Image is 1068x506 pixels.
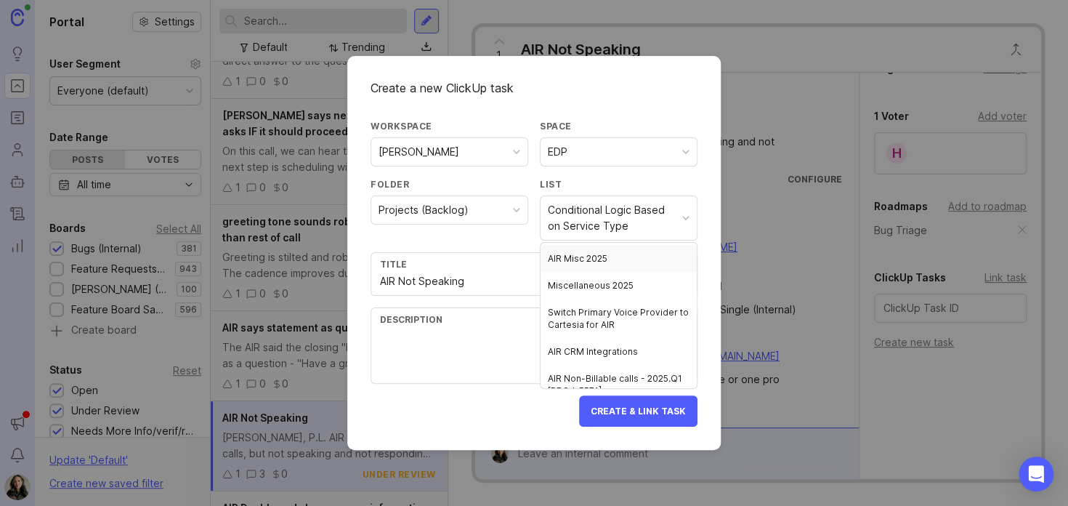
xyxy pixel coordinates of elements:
div: AIR CRM Integrations [541,338,697,365]
div: Folder [371,178,528,190]
div: EDP [548,144,567,160]
div: Open Intercom Messenger [1019,457,1053,491]
div: Conditional Logic Based on Service Type [548,202,676,234]
div: AIR Non-Billable calls - 2025.Q1 [PROJ-5571] [541,365,697,404]
div: Description [380,314,688,325]
div: Create a new ClickUp task [371,79,697,97]
div: Miscellaneous 2025 [541,272,697,299]
div: [PERSON_NAME] [379,144,459,160]
div: Space [540,120,697,132]
div: Title [380,259,688,270]
div: List [540,178,697,190]
button: Create & Link Task [579,395,697,427]
div: Workspace [371,120,528,132]
div: AIR Misc 2025 [541,245,697,272]
div: Switch Primary Voice Provider to Cartesia for AIR [541,299,697,338]
div: Projects (Backlog) [379,202,469,218]
span: Create & Link Task [591,406,686,417]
